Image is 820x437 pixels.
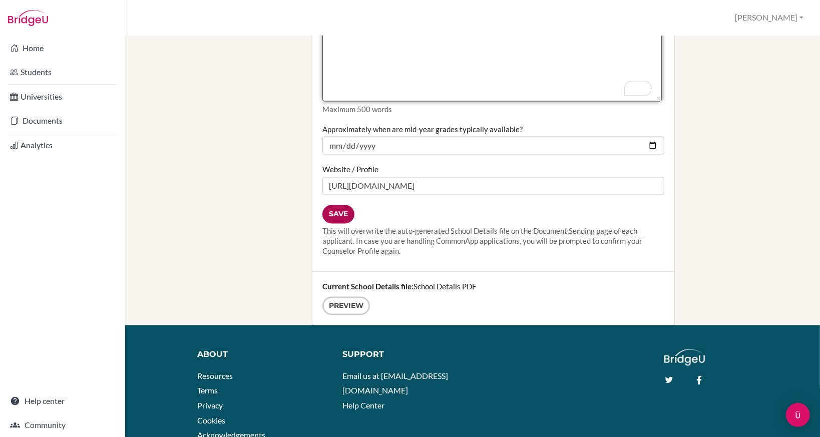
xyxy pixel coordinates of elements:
[2,62,123,82] a: Students
[342,401,384,410] a: Help Center
[197,386,218,395] a: Terms
[322,25,662,102] textarea: To enrich screen reader interactions, please activate Accessibility in Grammarly extension settings
[342,349,465,361] div: Support
[322,205,354,224] input: Save
[342,371,448,396] a: Email us at [EMAIL_ADDRESS][DOMAIN_NAME]
[2,135,123,155] a: Analytics
[730,9,808,27] button: [PERSON_NAME]
[197,349,327,361] div: About
[322,226,664,256] div: This will overwrite the auto-generated School Details file on the Document Sending page of each a...
[322,104,664,114] p: Maximum 500 words
[197,401,223,410] a: Privacy
[2,87,123,107] a: Universities
[2,111,123,131] a: Documents
[2,38,123,58] a: Home
[197,371,233,381] a: Resources
[2,415,123,435] a: Community
[664,349,705,366] img: logo_white@2x-f4f0deed5e89b7ecb1c2cc34c3e3d731f90f0f143d5ea2071677605dd97b5244.png
[2,391,123,411] a: Help center
[322,282,414,291] strong: Current School Details file:
[312,272,674,325] div: School Details PDF
[322,124,523,134] label: Approximately when are mid-year grades typically available?
[322,165,378,175] label: Website / Profile
[8,10,48,26] img: Bridge-U
[322,297,370,315] a: Preview
[197,416,225,425] a: Cookies
[786,403,810,427] div: Open Intercom Messenger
